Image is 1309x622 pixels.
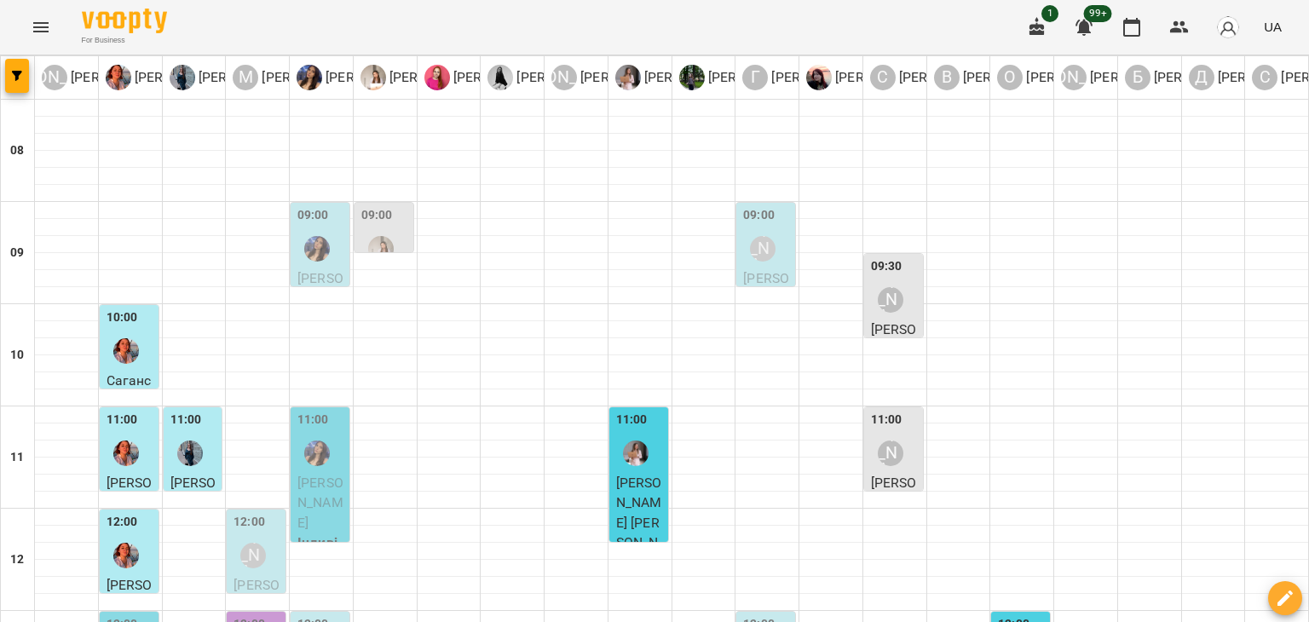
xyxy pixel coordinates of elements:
div: Софія Кубляк [878,441,903,466]
div: Ганна Федоряк [742,65,874,90]
a: Г [PERSON_NAME] [742,65,874,90]
p: [PERSON_NAME] [960,67,1066,88]
img: Діана Кійко [113,543,139,568]
a: Ю [PERSON_NAME] [487,65,620,90]
a: В [PERSON_NAME] [934,65,1066,90]
div: Ангеліна Кривак [679,65,811,90]
img: Діана Кійко [113,338,139,364]
a: А [PERSON_NAME] [806,65,938,90]
div: Софія Кубляк [878,287,903,313]
a: К [PERSON_NAME] [360,65,493,90]
label: 09:30 [871,257,902,276]
div: О [997,65,1023,90]
a: В [PERSON_NAME] [170,65,302,90]
div: Ольга Горевич [997,65,1129,90]
a: Д [PERSON_NAME] [106,65,238,90]
img: Катерина Гаврищук [368,236,394,262]
img: А [806,65,832,90]
p: [PERSON_NAME] [258,67,365,88]
h6: 08 [10,141,24,160]
img: Ю [487,65,513,90]
a: С [PERSON_NAME] [870,65,1002,90]
div: Діана Кійко [106,65,238,90]
span: 99+ [1084,5,1112,22]
a: М [PERSON_NAME] [233,65,365,90]
img: С [297,65,322,90]
img: avatar_s.png [1216,15,1240,39]
img: Діана Кійко [113,441,139,466]
div: [PERSON_NAME] [1061,65,1087,90]
h6: 09 [10,244,24,262]
p: [PERSON_NAME] [577,67,683,88]
div: Марія Хоміцька [233,65,365,90]
a: С [PERSON_NAME] [297,65,429,90]
span: [PERSON_NAME] [871,475,917,531]
img: В [170,65,195,90]
p: [PERSON_NAME] [705,67,811,88]
p: [PERSON_NAME] [1087,67,1193,88]
div: В [934,65,960,90]
img: Світлана Ткачук [304,441,330,466]
p: [PERSON_NAME] [322,67,429,88]
span: [PERSON_NAME] [871,321,917,377]
img: Вікторія Ксеншкевич [177,441,203,466]
img: К [360,65,386,90]
button: Menu [20,7,61,48]
span: [PERSON_NAME] [297,475,343,531]
p: [PERSON_NAME] [450,67,556,88]
p: [PERSON_NAME] [832,67,938,88]
div: Марина Юрченко [424,65,556,90]
div: Катерина Гаврищук [360,65,493,90]
div: [PERSON_NAME] [551,65,577,90]
span: 1 [1041,5,1058,22]
span: For Business [82,35,167,46]
p: [PERSON_NAME] [131,67,238,88]
span: Саганська Аліна [107,372,153,429]
p: [PERSON_NAME] [195,67,302,88]
h6: 11 [10,448,24,467]
span: [PERSON_NAME] [170,475,216,531]
h6: 12 [10,550,24,569]
img: Voopty Logo [82,9,167,33]
a: [PERSON_NAME] [PERSON_NAME] [42,65,174,90]
div: Вікторія Ксеншкевич [170,65,302,90]
div: Б [1125,65,1150,90]
img: М [615,65,641,90]
p: [PERSON_NAME] [386,67,493,88]
a: [PERSON_NAME] [PERSON_NAME] [1061,65,1193,90]
a: А [PERSON_NAME] [679,65,811,90]
div: Марія Бєлогурова [623,441,649,466]
label: 11:00 [616,411,648,429]
img: А [679,65,705,90]
div: Д [1189,65,1214,90]
span: [PERSON_NAME] [743,270,789,326]
label: 09:00 [743,206,775,225]
div: М [233,65,258,90]
div: Світлана Ткачук [304,236,330,262]
label: 09:00 [361,206,393,225]
h6: 10 [10,346,24,365]
label: 09:00 [297,206,329,225]
div: Юлія Безушко [487,65,620,90]
p: [PERSON_NAME] [768,67,874,88]
p: [PERSON_NAME] [896,67,1002,88]
label: 12:00 [107,513,138,532]
a: М [PERSON_NAME] [424,65,556,90]
p: [PERSON_NAME] [513,67,620,88]
div: Наталія Гожа [551,65,683,90]
label: 12:00 [234,513,265,532]
label: 11:00 [871,411,902,429]
span: [PERSON_NAME] Халеон [297,270,343,347]
p: [PERSON_NAME] [67,67,174,88]
img: Д [106,65,131,90]
div: Божена Журавська [1125,65,1257,90]
label: 11:00 [107,411,138,429]
div: Аліна Гушинець [806,65,938,90]
div: Марія Бєлогурова [615,65,747,90]
a: М [PERSON_NAME] [615,65,747,90]
div: Г [742,65,768,90]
